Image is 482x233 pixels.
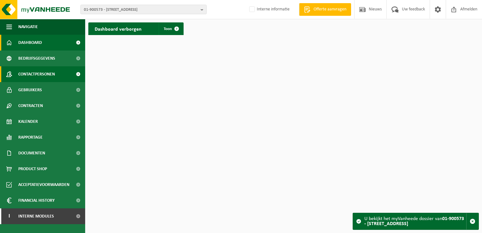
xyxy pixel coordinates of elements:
a: Toon [159,22,183,35]
span: Interne modules [18,208,54,224]
label: Interne informatie [248,5,290,14]
span: Documenten [18,145,45,161]
button: 01-900573 - [STREET_ADDRESS] [80,5,207,14]
strong: 01-900573 - [STREET_ADDRESS] [364,216,464,226]
span: 01-900573 - [STREET_ADDRESS] [84,5,198,15]
span: Contracten [18,98,43,114]
span: Offerte aanvragen [312,6,348,13]
a: Offerte aanvragen [299,3,351,16]
span: Contactpersonen [18,66,55,82]
span: Bedrijfsgegevens [18,51,55,66]
span: Rapportage [18,129,43,145]
span: Acceptatievoorwaarden [18,177,69,193]
span: Gebruikers [18,82,42,98]
span: Toon [164,27,172,31]
div: U bekijkt het myVanheede dossier van [364,213,466,230]
span: Kalender [18,114,38,129]
span: Product Shop [18,161,47,177]
span: I [6,208,12,224]
span: Financial History [18,193,55,208]
h2: Dashboard verborgen [88,22,148,35]
span: Navigatie [18,19,38,35]
span: Dashboard [18,35,42,51]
